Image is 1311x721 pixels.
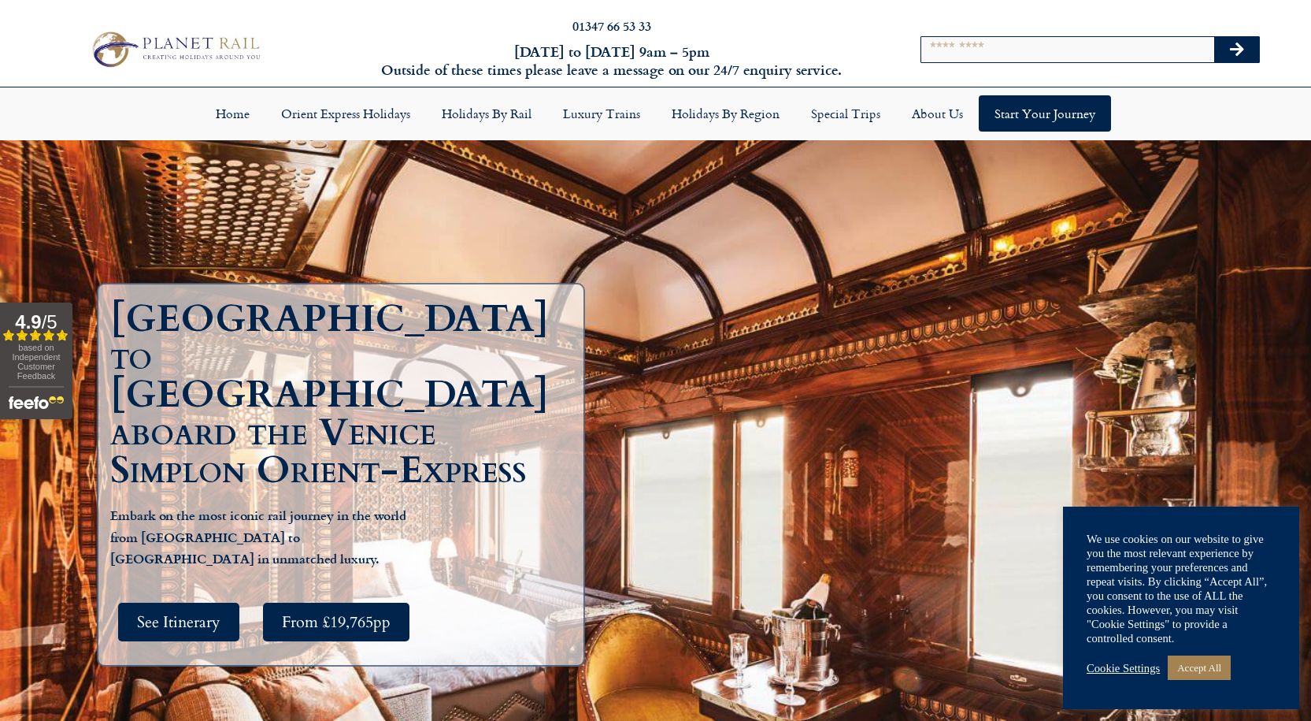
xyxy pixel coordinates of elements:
span: See Itinerary [137,612,220,632]
a: Luxury Trains [547,95,656,132]
a: Accept All [1168,656,1231,680]
button: Search [1214,37,1260,62]
a: Home [200,95,265,132]
a: Special Trips [795,95,896,132]
h6: [DATE] to [DATE] 9am – 5pm Outside of these times please leave a message on our 24/7 enquiry serv... [354,43,870,80]
nav: Menu [8,95,1303,132]
strong: Embark on the most iconic rail journey in the world from [GEOGRAPHIC_DATA] to [GEOGRAPHIC_DATA] i... [110,506,406,567]
a: From £19,765pp [263,603,409,641]
span: From £19,765pp [282,612,391,632]
a: See Itinerary [118,603,239,641]
a: Holidays by Rail [426,95,547,132]
h1: [GEOGRAPHIC_DATA] to [GEOGRAPHIC_DATA] aboard the Venice Simplon Orient-Express [110,300,580,489]
a: Holidays by Region [656,95,795,132]
div: We use cookies on our website to give you the most relevant experience by remembering your prefer... [1087,532,1276,645]
a: About Us [896,95,979,132]
a: Cookie Settings [1087,661,1160,675]
img: Planet Rail Train Holidays Logo [85,28,265,72]
a: 01347 66 53 33 [572,17,651,35]
a: Start your Journey [979,95,1111,132]
a: Orient Express Holidays [265,95,426,132]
